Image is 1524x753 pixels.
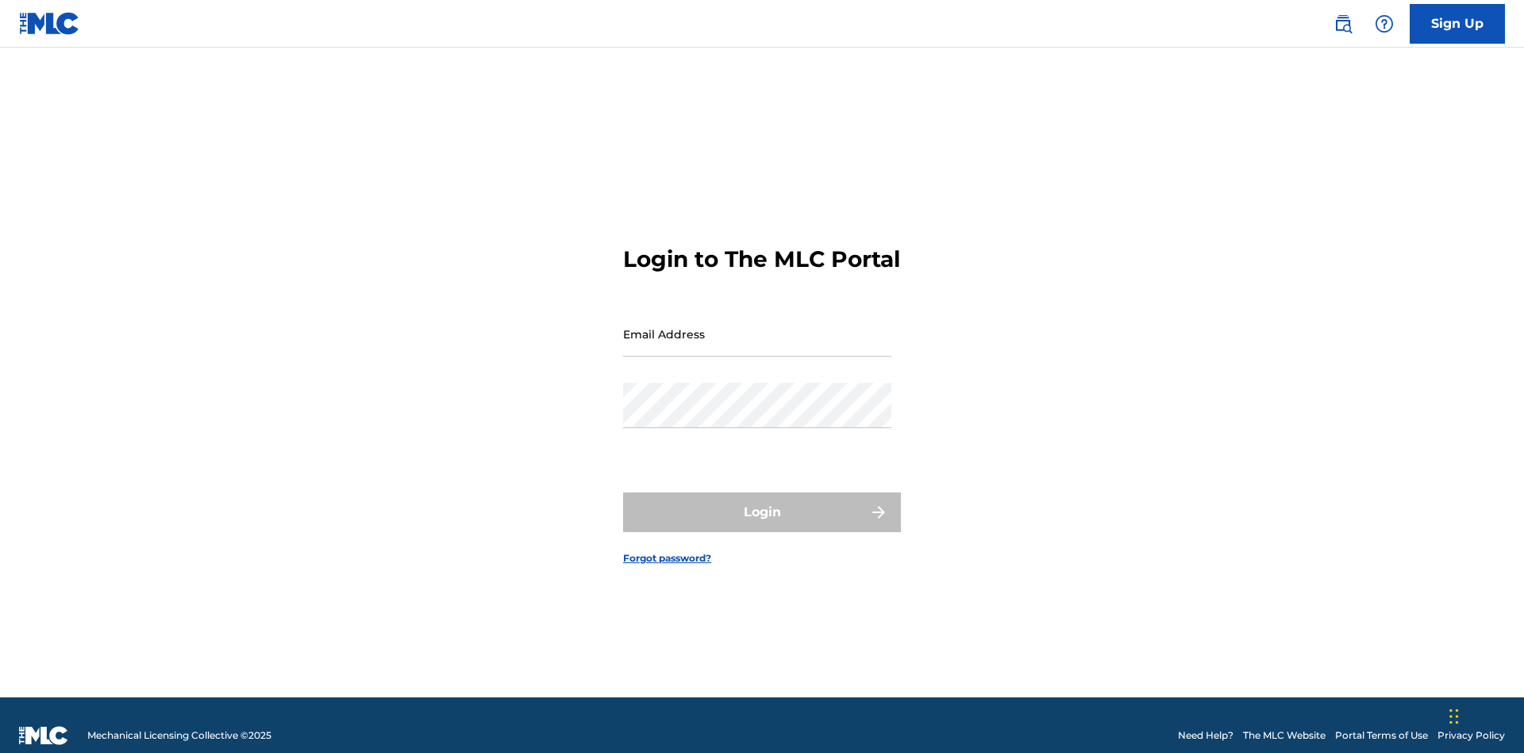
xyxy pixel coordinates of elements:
h3: Login to The MLC Portal [623,245,900,273]
a: Need Help? [1178,728,1233,743]
a: Forgot password? [623,551,711,566]
div: Drag [1449,693,1459,740]
span: Mechanical Licensing Collective © 2025 [87,728,271,743]
img: logo [19,726,68,745]
a: Privacy Policy [1437,728,1505,743]
img: MLC Logo [19,12,80,35]
a: Sign Up [1410,4,1505,44]
a: Public Search [1327,8,1359,40]
img: search [1333,14,1353,33]
img: help [1375,14,1394,33]
a: Portal Terms of Use [1335,728,1428,743]
a: The MLC Website [1243,728,1326,743]
div: Help [1368,8,1400,40]
iframe: Chat Widget [1445,677,1524,753]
